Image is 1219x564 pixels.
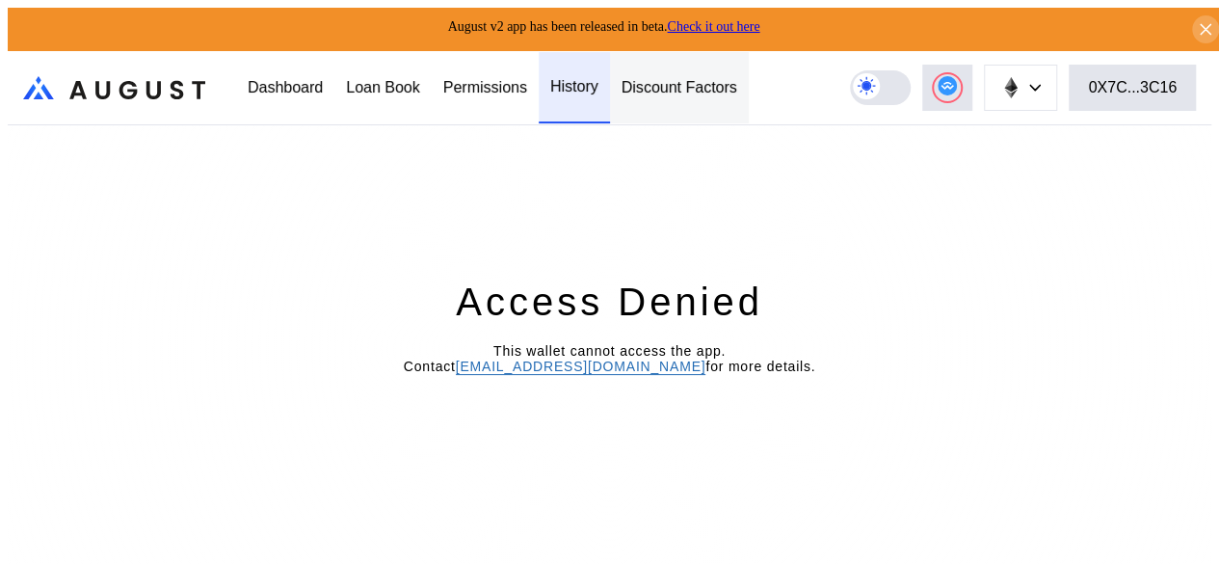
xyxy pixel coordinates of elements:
a: History [539,52,610,123]
a: Permissions [432,52,539,123]
a: Loan Book [334,52,432,123]
div: Loan Book [346,79,420,96]
div: Discount Factors [622,79,737,96]
img: chain logo [1000,77,1021,98]
span: This wallet cannot access the app. Contact for more details. [404,343,816,374]
div: Access Denied [456,277,763,327]
a: Discount Factors [610,52,749,123]
div: 0X7C...3C16 [1088,79,1177,96]
div: Dashboard [248,79,323,96]
button: chain logo [984,65,1057,111]
a: [EMAIL_ADDRESS][DOMAIN_NAME] [456,359,706,375]
div: Permissions [443,79,527,96]
a: Check it out here [667,19,759,34]
a: Dashboard [236,52,334,123]
button: 0X7C...3C16 [1069,65,1196,111]
span: August v2 app has been released in beta. [448,19,760,34]
div: History [550,78,598,95]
